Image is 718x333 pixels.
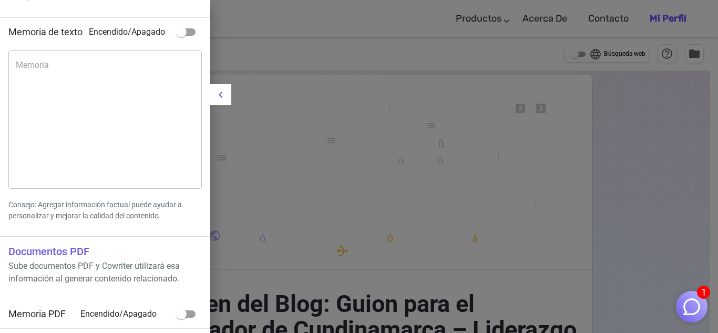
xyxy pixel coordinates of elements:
[682,297,702,317] img: Cerrar chat
[8,200,182,220] font: Consejo: Agregar información factual puede ayudar a personalizar y mejorar la calidad del contenido.
[80,309,157,319] font: Encendido/Apagado
[89,27,165,37] font: Encendido/Apagado
[8,245,89,258] font: Documentos PDF
[8,308,66,319] font: Memoria PDF
[8,26,83,37] font: Memoria de texto
[210,84,231,105] button: menú
[8,261,180,284] font: Sube documentos PDF y Cowriter utilizará esa información al generar contenido relacionado.
[701,287,706,298] font: 1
